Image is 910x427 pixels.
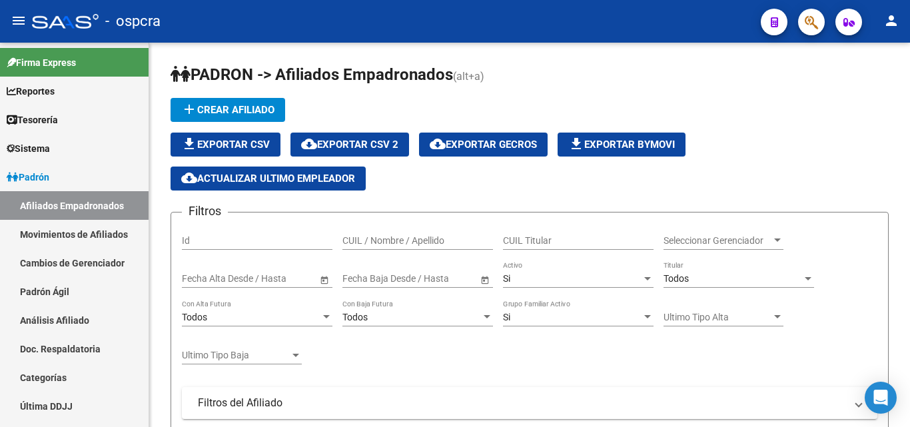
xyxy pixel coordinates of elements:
span: Tesorería [7,113,58,127]
input: End date [395,273,460,284]
input: End date [234,273,300,284]
mat-icon: file_download [181,136,197,152]
h3: Filtros [182,202,228,220]
mat-icon: cloud_download [430,136,446,152]
span: Crear Afiliado [181,104,274,116]
button: Exportar Bymovi [558,133,685,157]
button: Actualizar ultimo Empleador [171,167,366,191]
div: Open Intercom Messenger [865,382,897,414]
span: Exportar GECROS [430,139,537,151]
span: Actualizar ultimo Empleador [181,173,355,185]
span: Sistema [7,141,50,156]
button: Open calendar [478,272,492,286]
span: Seleccionar Gerenciador [664,235,771,246]
mat-panel-title: Filtros del Afiliado [198,396,845,410]
button: Open calendar [317,272,331,286]
span: Reportes [7,84,55,99]
mat-icon: add [181,101,197,117]
span: Todos [182,312,207,322]
span: - ospcra [105,7,161,36]
button: Crear Afiliado [171,98,285,122]
input: Start date [182,273,223,284]
mat-icon: cloud_download [301,136,317,152]
span: Firma Express [7,55,76,70]
mat-icon: cloud_download [181,170,197,186]
span: Si [503,273,510,284]
span: PADRON -> Afiliados Empadronados [171,65,453,84]
span: Ultimo Tipo Baja [182,350,290,361]
mat-icon: person [883,13,899,29]
span: (alt+a) [453,70,484,83]
button: Exportar GECROS [419,133,548,157]
mat-icon: menu [11,13,27,29]
span: Si [503,312,510,322]
button: Exportar CSV [171,133,280,157]
button: Exportar CSV 2 [290,133,409,157]
span: Ultimo Tipo Alta [664,312,771,323]
mat-icon: file_download [568,136,584,152]
span: Todos [664,273,689,284]
span: Exportar CSV 2 [301,139,398,151]
mat-expansion-panel-header: Filtros del Afiliado [182,387,877,419]
span: Exportar Bymovi [568,139,675,151]
span: Todos [342,312,368,322]
input: Start date [342,273,384,284]
span: Padrón [7,170,49,185]
span: Exportar CSV [181,139,270,151]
